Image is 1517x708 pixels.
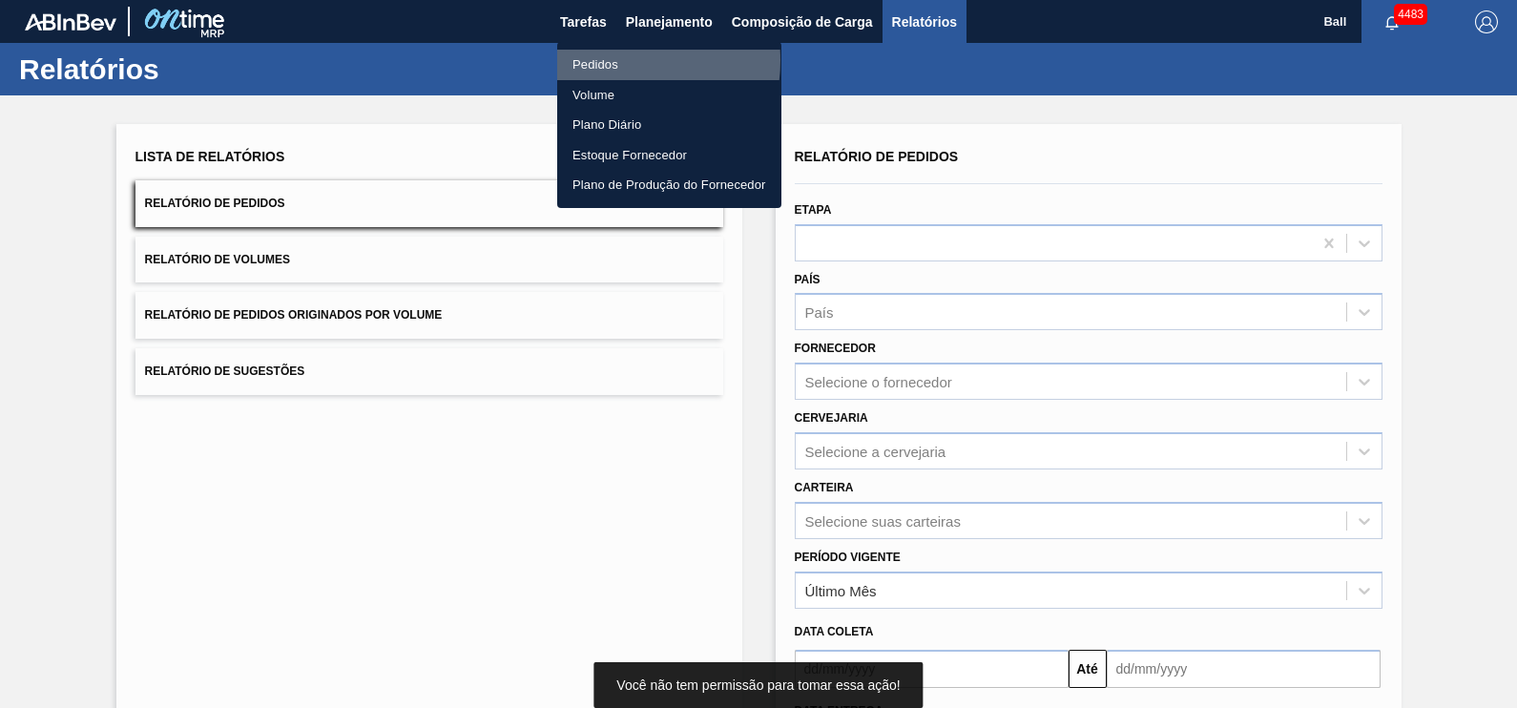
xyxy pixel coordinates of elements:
[557,80,781,111] a: Volume
[557,140,781,171] a: Estoque Fornecedor
[557,170,781,200] a: Plano de Produção do Fornecedor
[557,50,781,80] a: Pedidos
[557,110,781,140] a: Plano Diário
